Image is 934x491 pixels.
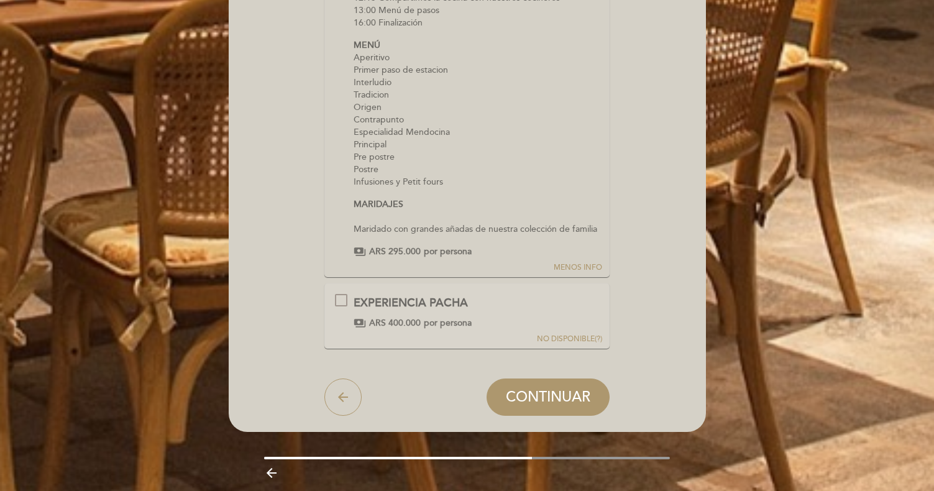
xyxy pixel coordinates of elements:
button: arrow_back [324,379,362,416]
span: ARS 400.000 [369,317,421,329]
i: arrow_back [336,390,350,405]
span: MENOS INFO [554,262,602,273]
span: por persona [424,245,472,258]
span: CONTINUAR [506,388,590,406]
i: arrow_backward [264,466,279,480]
div: EXPERIENCIA PACHA [354,295,472,311]
span: payments [354,317,366,329]
button: NO DISPONIBLE(?) [533,284,606,345]
div: (?) [537,334,602,344]
span: NO DISPONIBLE [537,334,595,344]
span: payments [354,245,366,258]
strong: MENÚ [354,40,380,50]
strong: MARIDAJES [354,199,403,209]
span: por persona [424,317,472,329]
button: CONTINUAR [487,379,610,416]
span: ARS 295.000 [369,245,421,258]
p: Maridado con grandes añadas de nuestra colección de familia [354,198,598,236]
p: Aperitivo Primer paso de estacion Interludio Tradicion Origen Contrapunto Especialidad Mendocina ... [354,39,598,188]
